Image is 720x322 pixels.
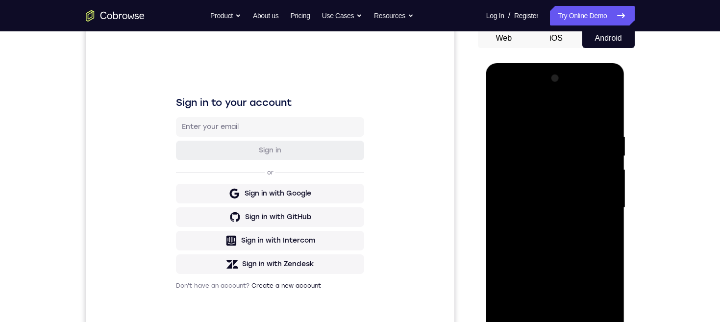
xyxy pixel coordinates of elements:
p: or [179,140,190,148]
button: Sign in [90,112,278,132]
a: Create a new account [166,254,235,261]
a: Pricing [290,6,310,25]
a: Try Online Demo [550,6,634,25]
button: Sign in with Zendesk [90,226,278,246]
button: Sign in with GitHub [90,179,278,198]
a: About us [253,6,278,25]
span: / [508,10,510,22]
div: Sign in with Zendesk [156,231,228,241]
div: Sign in with Intercom [155,207,229,217]
input: Enter your email [96,94,273,103]
button: Web [478,28,530,48]
button: iOS [530,28,582,48]
p: Don't have an account? [90,253,278,261]
button: Product [210,6,241,25]
button: Resources [374,6,414,25]
button: Sign in with Intercom [90,202,278,222]
div: Sign in with Google [159,160,225,170]
a: Register [514,6,538,25]
button: Use Cases [322,6,362,25]
a: Go to the home page [86,10,145,22]
a: Log In [486,6,504,25]
h1: Sign in to your account [90,67,278,81]
button: Sign in with Google [90,155,278,175]
div: Sign in with GitHub [159,184,225,194]
button: Android [582,28,635,48]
